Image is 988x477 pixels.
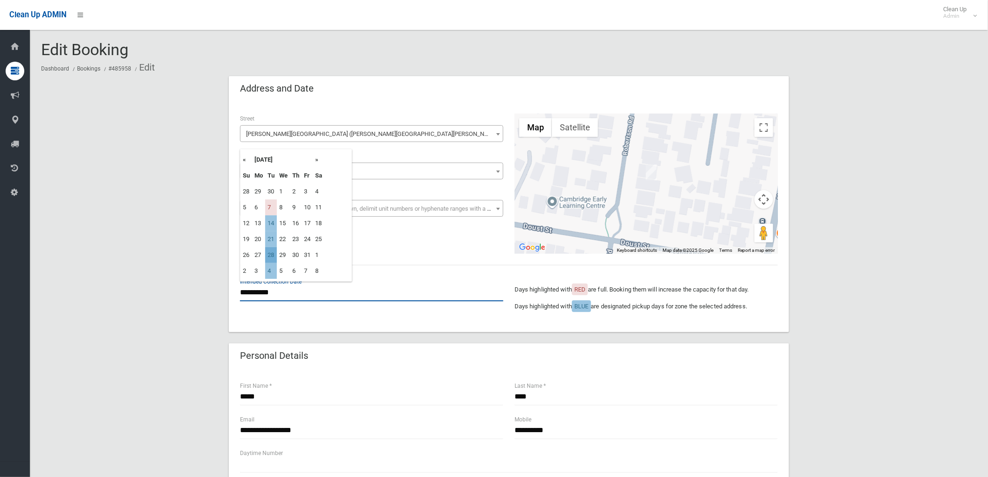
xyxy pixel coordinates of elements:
[302,247,313,263] td: 31
[252,263,265,279] td: 3
[290,231,302,247] td: 23
[290,247,302,263] td: 30
[240,247,252,263] td: 26
[277,263,290,279] td: 5
[242,165,501,178] span: 35
[265,199,277,215] td: 7
[313,263,325,279] td: 8
[939,6,976,20] span: Clean Up
[646,164,657,180] div: 35 Robertson Road, CHESTER HILL NSW 2162
[246,205,507,212] span: Select the unit number from the dropdown, delimit unit numbers or hyphenate ranges with a comma
[313,184,325,199] td: 4
[252,215,265,231] td: 13
[290,168,302,184] th: Th
[290,215,302,231] td: 16
[519,118,552,137] button: Show street map
[240,152,252,168] th: «
[313,168,325,184] th: Sa
[252,168,265,184] th: Mo
[77,65,100,72] a: Bookings
[240,163,503,179] span: 35
[302,215,313,231] td: 17
[277,168,290,184] th: We
[265,263,277,279] td: 4
[302,199,313,215] td: 10
[240,215,252,231] td: 12
[738,248,775,253] a: Report a map error
[313,152,325,168] th: »
[552,118,598,137] button: Show satellite imagery
[574,303,588,310] span: BLUE
[755,224,773,242] button: Drag Pegman onto the map to open Street View
[265,247,277,263] td: 28
[265,231,277,247] td: 21
[515,301,778,312] p: Days highlighted with are designated pickup days for zone the selected address.
[9,10,66,19] span: Clean Up ADMIN
[313,247,325,263] td: 1
[517,242,548,254] a: Open this area in Google Maps (opens a new window)
[277,231,290,247] td: 22
[290,263,302,279] td: 6
[229,347,319,365] header: Personal Details
[944,13,967,20] small: Admin
[517,242,548,254] img: Google
[133,59,155,76] li: Edit
[41,40,128,59] span: Edit Booking
[302,168,313,184] th: Fr
[242,128,501,141] span: Robertson Road (CHESTER HILL 2162)
[41,65,69,72] a: Dashboard
[240,263,252,279] td: 2
[719,248,732,253] a: Terms (opens in new tab)
[240,125,503,142] span: Robertson Road (CHESTER HILL 2162)
[252,184,265,199] td: 29
[313,215,325,231] td: 18
[617,247,657,254] button: Keyboard shortcuts
[277,184,290,199] td: 1
[302,263,313,279] td: 7
[277,215,290,231] td: 15
[252,152,313,168] th: [DATE]
[755,118,773,137] button: Toggle fullscreen view
[302,231,313,247] td: 24
[229,79,325,98] header: Address and Date
[574,286,586,293] span: RED
[265,184,277,199] td: 30
[290,199,302,215] td: 9
[313,231,325,247] td: 25
[265,215,277,231] td: 14
[265,168,277,184] th: Tu
[240,184,252,199] td: 28
[755,190,773,209] button: Map camera controls
[252,199,265,215] td: 6
[240,199,252,215] td: 5
[290,184,302,199] td: 2
[240,231,252,247] td: 19
[277,199,290,215] td: 8
[663,248,713,253] span: Map data ©2025 Google
[252,247,265,263] td: 27
[313,199,325,215] td: 11
[252,231,265,247] td: 20
[302,184,313,199] td: 3
[515,284,778,295] p: Days highlighted with are full. Booking them will increase the capacity for that day.
[240,168,252,184] th: Su
[108,65,131,72] a: #485958
[277,247,290,263] td: 29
